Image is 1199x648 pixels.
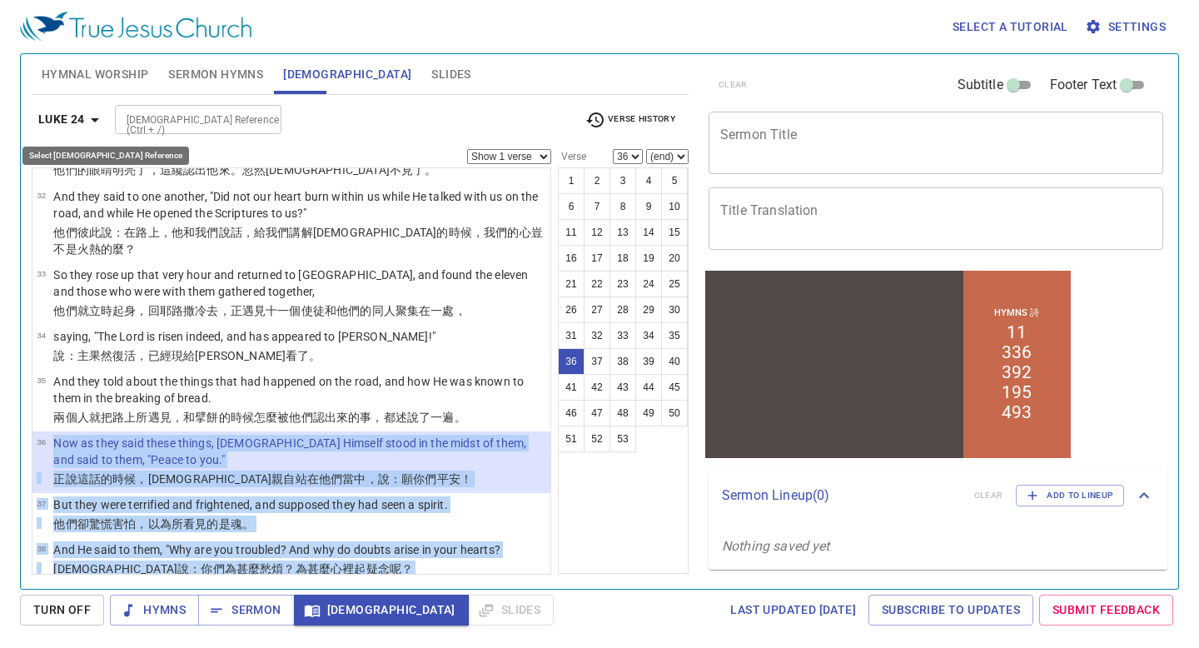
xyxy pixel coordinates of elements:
i: Nothing saved yet [722,538,830,554]
button: Luke 24 [32,104,112,135]
a: Last updated [DATE] [724,595,863,626]
button: Add to Lineup [1016,485,1124,506]
span: [DEMOGRAPHIC_DATA] [307,600,455,621]
span: 36 [37,437,46,446]
p: saying, "The Lord is risen indeed, and has appeared to [PERSON_NAME]!" [53,328,435,345]
button: 52 [584,426,610,452]
wg3004: ：主 [66,349,321,362]
button: 35 [661,322,688,349]
span: Select a tutorial [953,17,1068,37]
wg2588: 豈不 [53,226,542,256]
button: 29 [635,297,662,323]
wg5613: 被他們 [277,411,465,424]
span: Sermon [211,600,281,621]
wg5023: 的時候，[DEMOGRAPHIC_DATA] [101,472,472,486]
wg2258: 火熱的 [77,242,137,256]
button: 12 [584,219,610,246]
button: 26 [558,297,585,323]
button: 25 [661,271,688,297]
button: 7 [584,193,610,220]
label: Previous (←, ↑) Next (→, ↓) [34,152,148,162]
wg2962: 果然 [89,349,321,362]
p: 他們的 [53,162,485,178]
button: 13 [609,219,636,246]
wg2424: 親自 [271,472,472,486]
p: 兩個人就 [53,409,545,426]
span: Add to Lineup [1027,488,1113,503]
wg2545: 麼？ [112,242,136,256]
button: 51 [558,426,585,452]
wg846: 站 [296,472,472,486]
wg2980: ，給我們 [53,226,542,256]
button: 33 [609,322,636,349]
button: 41 [558,374,585,401]
button: 4 [635,167,662,194]
button: 16 [558,245,585,272]
span: Subscribe to Updates [882,600,1020,621]
wg1515: ！ [460,472,472,486]
button: 28 [609,297,636,323]
p: And He said to them, "Why are you troubled? And why do doubts arise in your hearts? [53,541,500,558]
p: Sermon Lineup ( 0 ) [722,486,961,506]
wg3788: 明亮了 [112,163,436,177]
p: 他們就 [53,302,545,319]
button: 32 [584,322,610,349]
wg5610: 起身 [112,304,466,317]
button: 34 [635,322,662,349]
wg5290: 耶路撒冷 [160,304,466,317]
wg4151: 。 [242,517,254,531]
span: Sermon Hymns [168,64,263,85]
wg2532: 他們 [336,304,466,317]
button: 43 [609,374,636,401]
wg2036: ：你們 [189,562,413,576]
button: 38 [609,348,636,375]
button: 36 [558,348,585,375]
b: Luke 24 [38,109,85,130]
wg2588: 起 [354,562,413,576]
button: Select a tutorial [946,12,1075,42]
wg5213: 平安 [437,472,472,486]
wg1124: 的時候 [53,226,542,256]
button: 19 [635,245,662,272]
span: Slides [431,64,470,85]
p: 他們彼此 [53,224,545,257]
button: Turn Off [20,595,104,626]
wg1097: 的事，都述說 [348,411,466,424]
button: 44 [635,374,662,401]
button: 5 [661,167,688,194]
button: 23 [609,271,636,297]
img: True Jesus Church [20,12,251,42]
button: 20 [661,245,688,272]
p: And they said to one another, "Did not our heart burn within us while He talked with us on the ro... [53,188,545,222]
button: 22 [584,271,610,297]
wg2419: 去 [206,304,465,317]
wg2257: 心 [53,226,542,256]
span: 33 [37,269,46,278]
button: 42 [584,374,610,401]
wg1272: ，這纔 [148,163,437,177]
wg1261: 呢？ [390,562,413,576]
p: And they told about the things that had happened on the road, and how He was known to them in the... [53,373,545,406]
p: 他們卻 [53,516,447,532]
button: 47 [584,400,610,426]
button: 18 [609,245,636,272]
span: Settings [1088,17,1166,37]
button: 37 [584,348,610,375]
button: 39 [635,348,662,375]
p: [DEMOGRAPHIC_DATA]說 [53,561,500,577]
span: Verse History [585,110,675,130]
iframe: from-child [702,267,1074,461]
button: 27 [584,297,610,323]
button: 30 [661,297,688,323]
button: 2 [584,167,610,194]
wg1733: 和 [325,304,466,317]
p: Now as they said these things, [DEMOGRAPHIC_DATA] Himself stood in the midst of them, and said to... [53,435,545,468]
button: 48 [609,400,636,426]
wg1921: 他 [206,163,436,177]
button: 6 [558,193,585,220]
span: 32 [37,191,46,200]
